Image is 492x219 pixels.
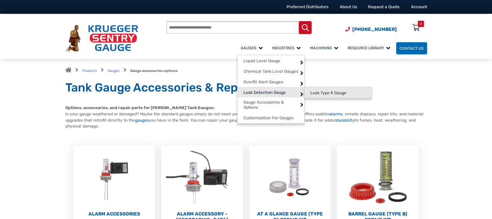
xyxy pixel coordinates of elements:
[238,97,305,112] a: Gauge Accessories & Options
[161,145,243,210] img: Alarm Accessory - DC
[337,145,418,210] img: Barrel Gauge (Type B) Repair Kit
[65,105,427,129] p: Is your gauge weathered or damaged? Maybe the standard gauges simply do not meet your requirement...
[108,69,120,73] a: Gauges
[243,115,294,120] span: Customization For Gauges
[238,55,305,66] a: Liquid Level Gauge
[336,118,355,123] a: durability
[249,145,331,210] img: At a Glance Gauge (Type D) Repair Kit
[344,41,396,55] a: Resource Library
[368,4,400,9] a: Request a Quote
[287,4,328,9] a: Preferred Distributors
[74,211,155,217] h2: Alarm Accessories
[74,145,155,210] img: Alarm Accessories
[411,4,427,9] a: Account
[306,41,344,55] a: Machining
[330,111,342,117] a: alarms
[243,100,299,110] span: Gauge Accessories & Options
[420,21,422,27] div: 0
[400,46,424,50] span: Contact Us
[238,66,305,76] a: Chemical Tank Level Gauges
[238,113,305,123] a: Customization For Gauges
[243,79,283,84] span: Overfill Alert Gauges
[269,41,306,55] a: Industries
[310,46,338,50] span: Machining
[65,105,214,110] strong: Options, accessories, and repair parts for [PERSON_NAME] Tank Gauges:
[305,87,371,98] a: Leak Type K Gauge
[396,42,427,54] a: Contact Us
[130,69,178,73] strong: Gauge accessories options
[352,27,397,32] span: [PHONE_NUMBER]
[74,145,155,217] a: Visit product category Alarm Accessories
[340,4,357,9] a: About Us
[345,26,397,33] a: Phone Number (920) 434-8860
[65,81,427,95] h1: Tank Gauge Accessories & Repair Parts
[243,90,286,95] span: Leak Detection Gauge
[310,90,346,95] span: Leak Type K Gauge
[238,87,305,97] a: Leak Detection Gauge
[82,69,97,73] a: Products
[243,69,298,74] span: Chemical Tank Level Gauges
[238,76,305,87] a: Overfill Alert Gauges
[348,46,390,50] span: Resource Library
[272,46,301,50] span: Industries
[135,118,149,123] a: gauges
[241,46,263,50] span: Gauges
[65,25,138,52] img: Krueger Sentry Gauge
[237,41,269,55] a: Gauges
[243,58,280,63] span: Liquid Level Gauge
